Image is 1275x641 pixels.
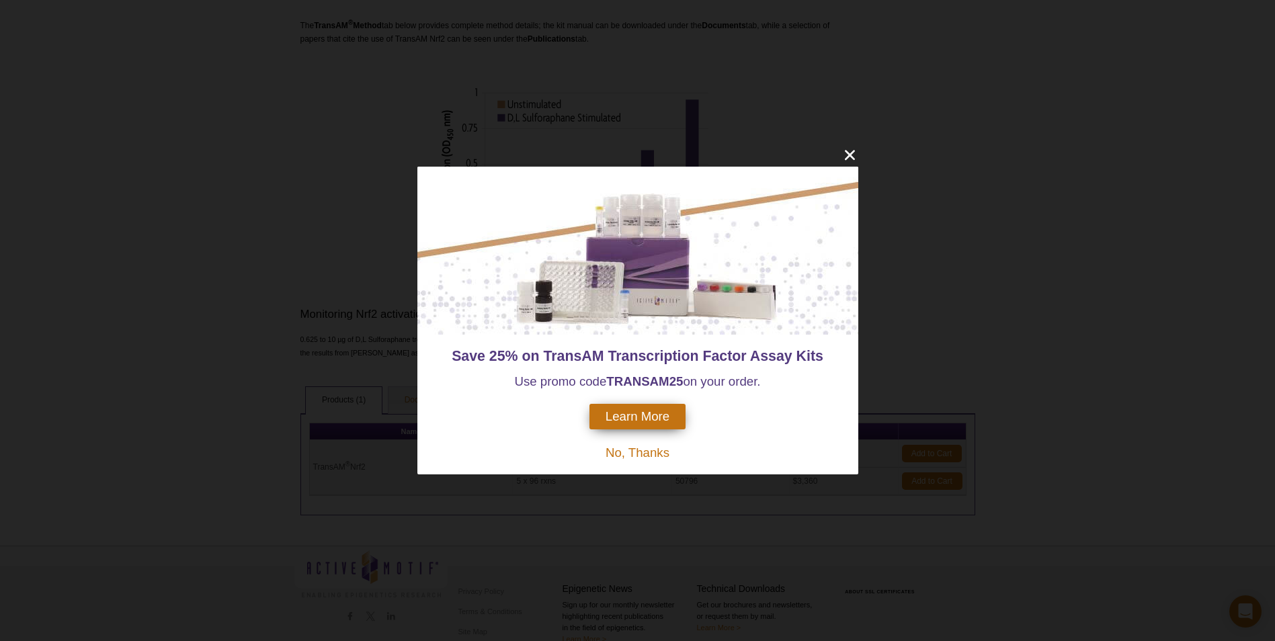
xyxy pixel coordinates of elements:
[606,374,669,388] strong: TRANSAM
[452,348,823,364] span: Save 25% on TransAM Transcription Factor Assay Kits
[606,445,669,460] span: No, Thanks
[606,409,669,424] span: Learn More
[514,374,760,388] span: Use promo code on your order.
[669,374,684,388] strong: 25
[841,146,858,163] button: close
